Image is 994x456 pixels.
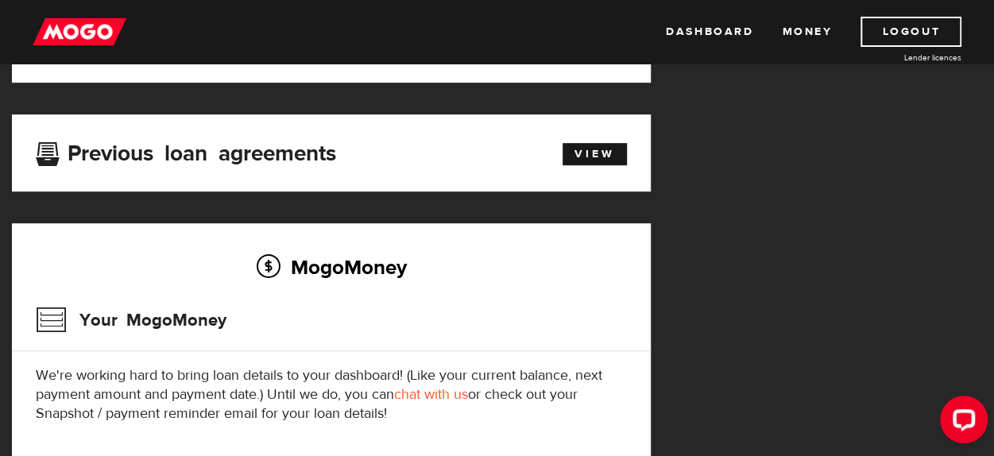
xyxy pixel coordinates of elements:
[36,250,627,284] h2: MogoMoney
[36,366,627,423] p: We're working hard to bring loan details to your dashboard! (Like your current balance, next paym...
[394,385,468,404] a: chat with us
[927,389,994,456] iframe: LiveChat chat widget
[666,17,753,47] a: Dashboard
[33,17,126,47] img: mogo_logo-11ee424be714fa7cbb0f0f49df9e16ec.png
[842,52,961,64] a: Lender licences
[563,143,627,165] a: View
[861,17,961,47] a: Logout
[36,299,226,341] h3: Your MogoMoney
[782,17,832,47] a: Money
[36,141,336,161] h3: Previous loan agreements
